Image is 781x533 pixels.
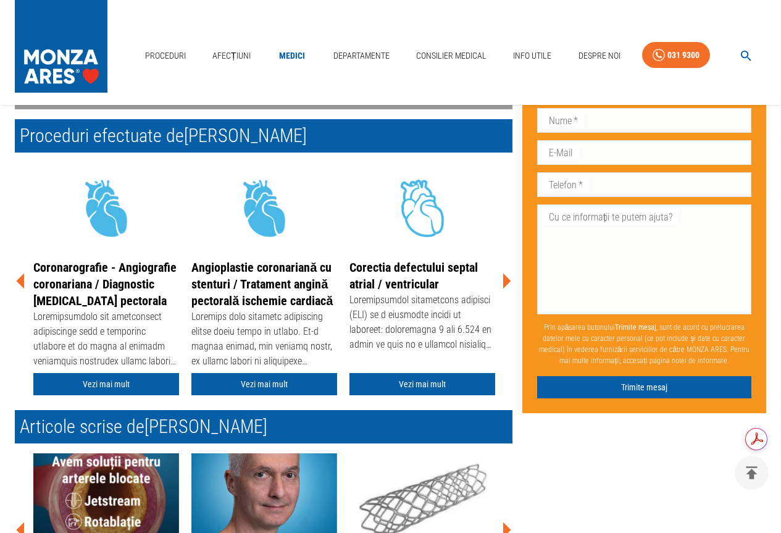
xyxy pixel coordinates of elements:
[191,260,333,308] a: Angioplastie coronariană cu stenturi / Tratament angină pectorală ischemie cardiacă
[191,373,337,396] a: Vezi mai mult
[191,309,337,371] div: Loremips dolo sitametc adipiscing elitse doeiu tempo in utlabo. Et-d magnaa enimad, min veniamq n...
[735,456,769,490] button: delete
[15,119,512,153] h2: Proceduri efectuate de [PERSON_NAME]
[272,43,312,69] a: Medici
[537,316,751,371] p: Prin apăsarea butonului , sunt de acord cu prelucrarea datelor mele cu caracter personal (ce pot ...
[349,260,478,292] a: Corectia defectului septal atrial / ventricular
[349,373,495,396] a: Vezi mai mult
[615,322,656,331] b: Trimite mesaj
[140,43,191,69] a: Proceduri
[33,373,179,396] a: Vezi mai mult
[411,43,491,69] a: Consilier Medical
[33,309,179,371] div: Loremipsumdolo sit ametconsect adipiscinge sedd e temporinc utlabore et do magna al enimadm venia...
[537,376,751,398] button: Trimite mesaj
[508,43,556,69] a: Info Utile
[667,48,700,63] div: 031 9300
[574,43,625,69] a: Despre Noi
[328,43,395,69] a: Departamente
[33,260,177,308] a: Coronarografie - Angiografie coronariana / Diagnostic [MEDICAL_DATA] pectorala
[349,293,495,355] div: Loremipsumdol sitametcons adipisci (ELI) se d eiusmodte incidi ut laboreet: doloremagna 9 ali 6.5...
[15,410,512,443] h2: Articole scrise de [PERSON_NAME]
[642,42,710,69] a: 031 9300
[207,43,256,69] a: Afecțiuni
